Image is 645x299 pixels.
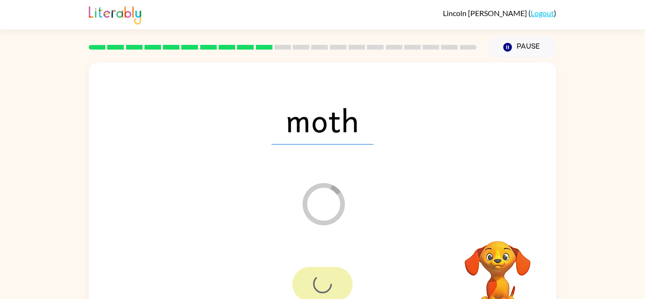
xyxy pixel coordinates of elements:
div: ( ) [443,9,556,17]
a: Logout [531,9,554,17]
img: Literably [89,4,141,25]
span: Lincoln [PERSON_NAME] [443,9,528,17]
button: Pause [488,36,556,58]
span: moth [272,95,373,145]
